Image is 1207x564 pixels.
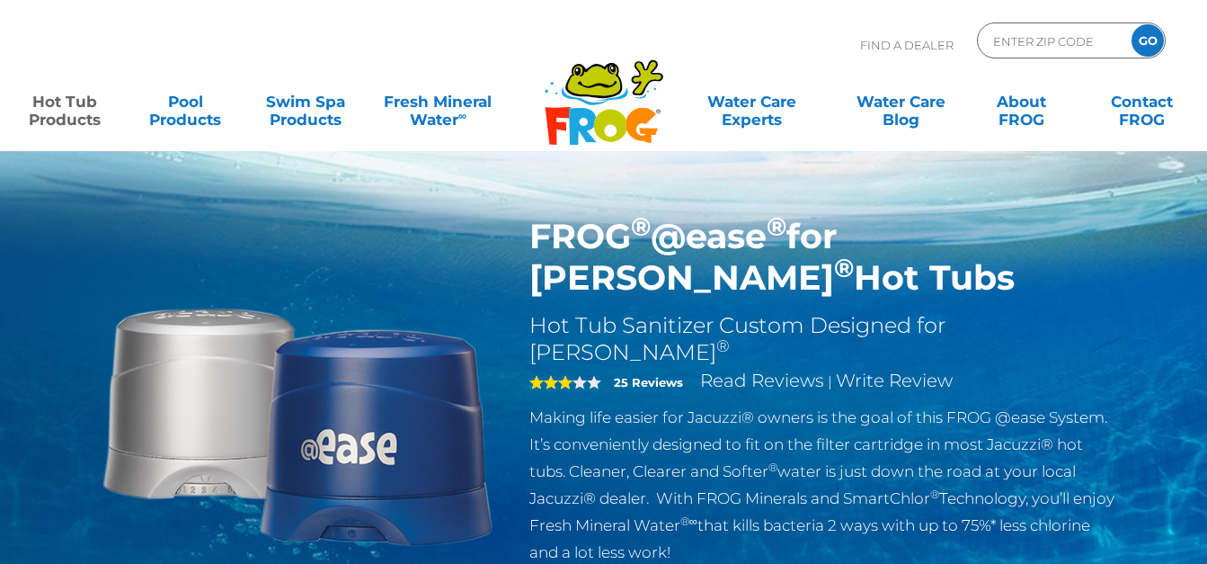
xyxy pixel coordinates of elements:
[379,84,496,120] a: Fresh MineralWater∞
[680,515,697,528] sup: ®∞
[18,84,111,120] a: Hot TubProducts
[529,375,572,389] span: 3
[768,461,777,474] sup: ®
[259,84,352,120] a: Swim SpaProducts
[828,373,832,390] span: |
[716,336,730,356] sup: ®
[529,312,1116,366] h2: Hot Tub Sanitizer Custom Designed for [PERSON_NAME]
[700,370,824,391] a: Read Reviews
[1096,84,1189,120] a: ContactFROG
[631,210,651,242] sup: ®
[138,84,232,120] a: PoolProducts
[975,84,1069,120] a: AboutFROG
[1132,24,1164,57] input: GO
[930,488,939,501] sup: ®
[767,210,786,242] sup: ®
[855,84,948,120] a: Water CareBlog
[614,375,683,389] strong: 25 Reviews
[860,22,954,67] p: Find A Dealer
[836,370,953,391] a: Write Review
[676,84,828,120] a: Water CareExperts
[458,109,466,122] sup: ∞
[535,36,673,146] img: Frog Products Logo
[529,216,1116,299] h1: FROG @ease for [PERSON_NAME] Hot Tubs
[834,252,854,283] sup: ®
